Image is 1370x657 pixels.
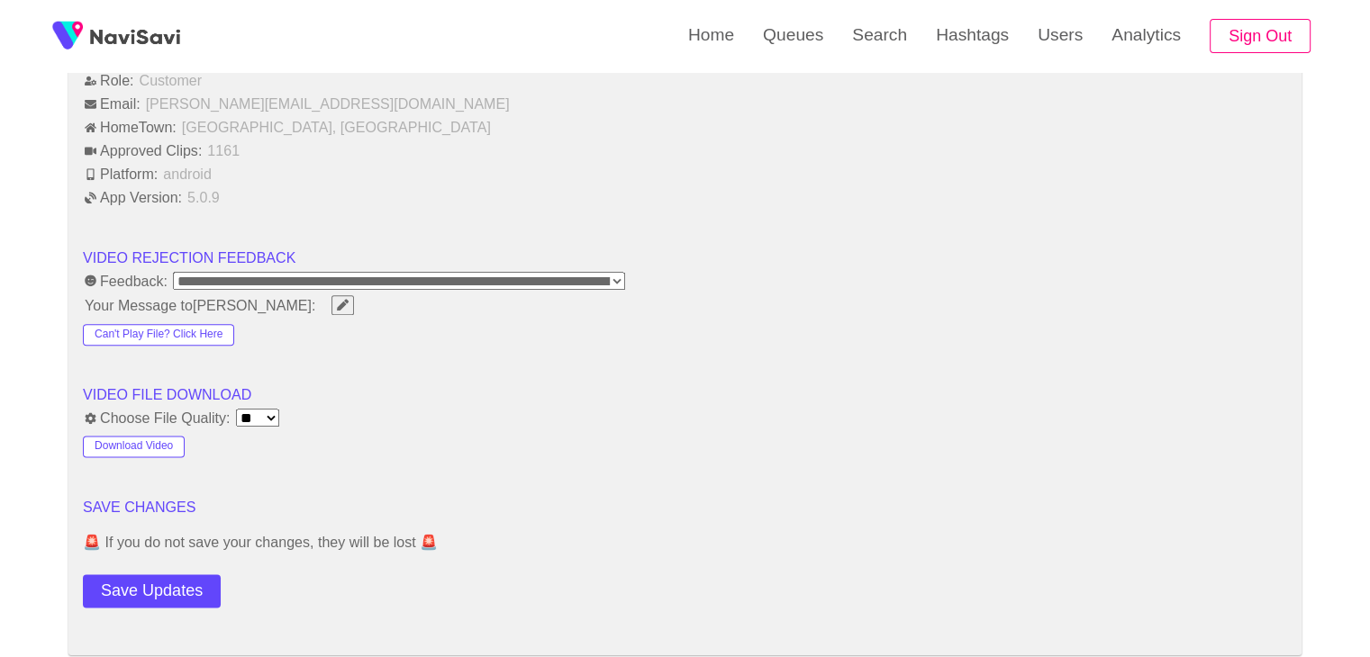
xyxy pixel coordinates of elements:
[83,95,142,112] span: Email:
[83,574,221,607] button: Save Updates
[205,142,241,158] span: 1161
[138,72,204,88] span: Customer
[180,119,493,135] span: [GEOGRAPHIC_DATA], [GEOGRAPHIC_DATA]
[83,273,169,289] span: Feedback:
[83,436,185,457] button: Download Video
[161,166,213,182] span: android
[83,496,1287,517] li: SAVE CHANGES
[45,13,90,58] img: fireSpot
[83,409,232,426] span: Choose File Quality:
[83,297,317,313] span: Your Message to [PERSON_NAME] :
[1210,19,1311,54] button: Sign Out
[83,166,159,182] span: Platform:
[83,142,204,158] span: Approved Clips:
[90,27,180,45] img: fireSpot
[83,383,1287,405] li: VIDEO FILE DOWNLOAD
[144,95,512,112] span: [PERSON_NAME][EMAIL_ADDRESS][DOMAIN_NAME]
[83,119,178,135] span: HomeTown:
[83,189,184,205] span: App Version:
[83,72,135,88] span: Role:
[335,299,350,310] span: Edit Field
[186,189,222,205] span: 5.0.9
[83,324,234,346] button: Can't Play File? Click Here
[83,247,1287,268] li: VIDEO REJECTION FEEDBACK
[331,295,354,315] button: Edit Field
[83,534,1287,550] span: 🚨 If you do not save your changes, they will be lost 🚨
